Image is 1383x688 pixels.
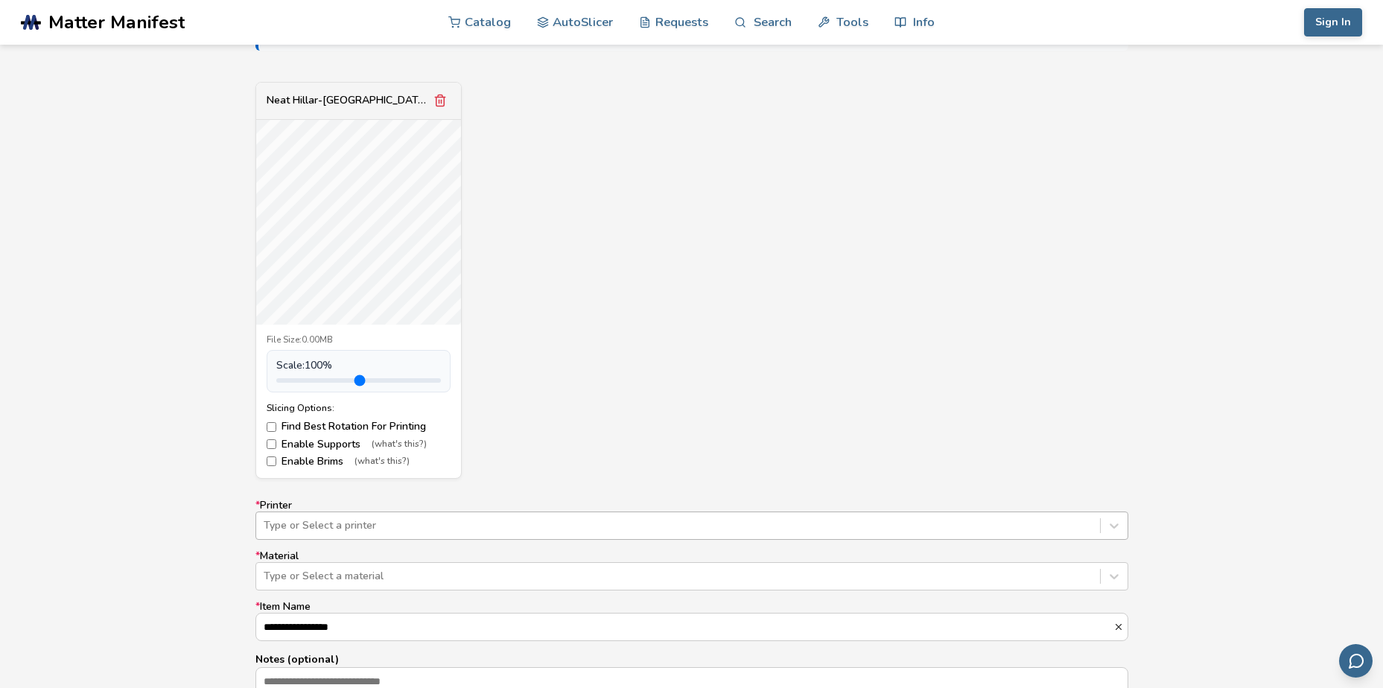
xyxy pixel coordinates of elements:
[1304,8,1362,36] button: Sign In
[255,652,1128,667] p: Notes (optional)
[267,421,451,433] label: Find Best Rotation For Printing
[267,439,451,450] label: Enable Supports
[256,614,1113,640] input: *Item Name
[264,570,267,582] input: *MaterialType or Select a material
[372,439,427,450] span: (what's this?)
[48,12,185,33] span: Matter Manifest
[267,403,451,413] div: Slicing Options:
[430,90,451,111] button: Remove model
[264,520,267,532] input: *PrinterType or Select a printer
[355,456,410,467] span: (what's this?)
[255,500,1128,540] label: Printer
[276,360,332,372] span: Scale: 100 %
[267,422,276,432] input: Find Best Rotation For Printing
[255,550,1128,590] label: Material
[255,601,1128,641] label: Item Name
[1339,644,1373,678] button: Send feedback via email
[267,335,451,345] div: File Size: 0.00MB
[267,439,276,449] input: Enable Supports(what's this?)
[267,95,430,106] div: Neat Hillar-[GEOGRAPHIC_DATA]stl
[267,456,276,466] input: Enable Brims(what's this?)
[1113,622,1128,632] button: *Item Name
[267,456,451,468] label: Enable Brims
